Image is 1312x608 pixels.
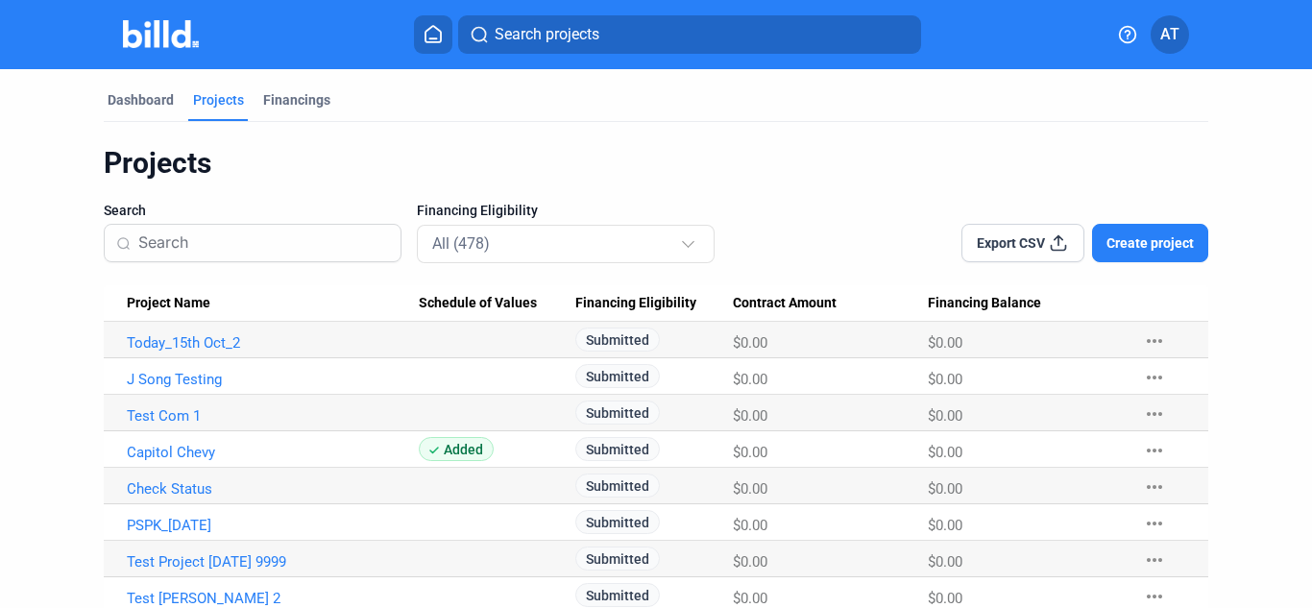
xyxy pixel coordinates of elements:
[733,295,928,312] div: Contract Amount
[977,233,1045,253] span: Export CSV
[928,517,962,534] span: $0.00
[1143,548,1166,572] mat-icon: more_horiz
[127,371,419,388] a: J Song Testing
[263,90,330,109] div: Financings
[104,145,1207,182] div: Projects
[733,517,767,534] span: $0.00
[575,364,660,388] span: Submitted
[575,437,660,461] span: Submitted
[138,223,389,263] input: Search
[575,510,660,534] span: Submitted
[928,553,962,571] span: $0.00
[733,590,767,607] span: $0.00
[127,480,419,498] a: Check Status
[575,547,660,571] span: Submitted
[127,553,419,571] a: Test Project [DATE] 9999
[733,444,767,461] span: $0.00
[928,295,1123,312] div: Financing Balance
[495,23,599,46] span: Search projects
[432,234,490,253] mat-select-trigger: All (478)
[733,295,837,312] span: Contract Amount
[1143,585,1166,608] mat-icon: more_horiz
[1143,329,1166,353] mat-icon: more_horiz
[458,15,921,54] button: Search projects
[127,517,419,534] a: PSPK_[DATE]
[928,407,962,425] span: $0.00
[928,480,962,498] span: $0.00
[1143,475,1166,499] mat-icon: more_horiz
[1143,439,1166,462] mat-icon: more_horiz
[419,295,575,312] div: Schedule of Values
[733,371,767,388] span: $0.00
[575,295,696,312] span: Financing Eligibility
[575,583,660,607] span: Submitted
[928,590,962,607] span: $0.00
[1143,512,1166,535] mat-icon: more_horiz
[104,201,146,220] span: Search
[127,407,419,425] a: Test Com 1
[127,444,419,461] a: Capitol Chevy
[127,295,210,312] span: Project Name
[928,334,962,352] span: $0.00
[1151,15,1189,54] button: AT
[1160,23,1179,46] span: AT
[127,334,419,352] a: Today_15th Oct_2
[575,474,660,498] span: Submitted
[419,437,494,461] span: Added
[733,480,767,498] span: $0.00
[961,224,1084,262] button: Export CSV
[1143,366,1166,389] mat-icon: more_horiz
[928,371,962,388] span: $0.00
[733,553,767,571] span: $0.00
[733,334,767,352] span: $0.00
[928,295,1041,312] span: Financing Balance
[1143,402,1166,426] mat-icon: more_horiz
[417,201,538,220] span: Financing Eligibility
[123,20,199,48] img: Billd Company Logo
[1092,224,1208,262] button: Create project
[127,590,419,607] a: Test [PERSON_NAME] 2
[108,90,174,109] div: Dashboard
[733,407,767,425] span: $0.00
[575,295,733,312] div: Financing Eligibility
[928,444,962,461] span: $0.00
[127,295,419,312] div: Project Name
[419,295,537,312] span: Schedule of Values
[193,90,244,109] div: Projects
[575,328,660,352] span: Submitted
[1106,233,1194,253] span: Create project
[575,401,660,425] span: Submitted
